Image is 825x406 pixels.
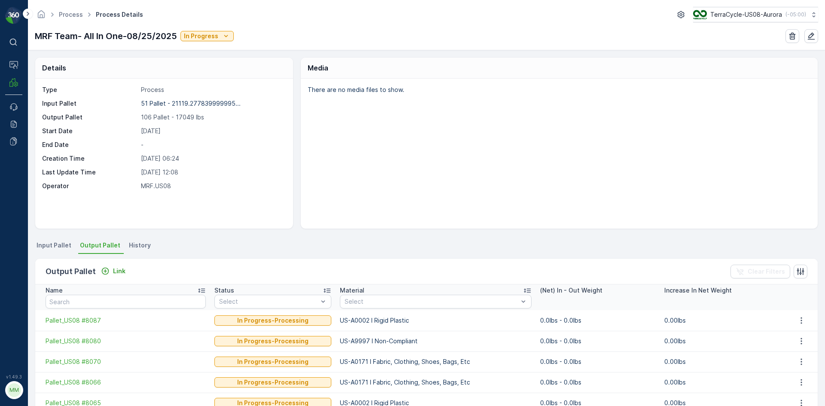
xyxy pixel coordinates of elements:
p: Select [219,297,318,306]
p: Output Pallet [46,266,96,278]
p: Select [345,297,518,306]
a: Homepage [37,13,46,20]
p: ( -05:00 ) [785,11,806,18]
p: Clear Filters [748,267,785,276]
p: In Progress [184,32,218,40]
span: History [129,241,151,250]
p: [DATE] 12:08 [141,168,284,177]
button: In Progress-Processing [214,336,331,346]
p: Material [340,286,364,295]
button: Link [98,266,129,276]
p: In Progress-Processing [237,316,309,325]
td: 0.0lbs - 0.0lbs [536,310,660,331]
p: - [141,140,284,149]
td: 0.0lbs - 0.0lbs [536,331,660,351]
td: US-A0171 I Fabric, Clothing, Shoes, Bags, Etc [336,351,536,372]
a: Pallet_US08 #8087 [46,316,206,325]
span: Process Details [94,10,145,19]
p: 51 Pallet - 21119.277839999995... [141,100,241,107]
p: Start Date [42,127,137,135]
button: In Progress-Processing [214,315,331,326]
p: MRF Team- All In One-08/25/2025 [35,30,177,43]
td: 0.00lbs [660,372,784,393]
span: v 1.49.3 [5,374,22,379]
p: Output Pallet [42,113,137,122]
button: TerraCycle-US08-Aurora(-05:00) [693,7,818,22]
button: In Progress-Processing [214,357,331,367]
td: US-A0002 I Rigid Plastic [336,310,536,331]
img: logo [5,7,22,24]
p: Type [42,85,137,94]
td: 0.00lbs [660,351,784,372]
p: Details [42,63,66,73]
p: TerraCycle-US08-Aurora [710,10,782,19]
a: Pallet_US08 #8066 [46,378,206,387]
span: Output Pallet [80,241,120,250]
p: There are no media files to show. [308,85,809,94]
p: MRF.US08 [141,182,284,190]
button: MM [5,381,22,399]
button: In Progress-Processing [214,377,331,388]
p: In Progress-Processing [237,378,309,387]
div: MM [7,383,21,397]
p: Link [113,267,125,275]
p: [DATE] [141,127,284,135]
p: Input Pallet [42,99,137,108]
img: image_ci7OI47.png [693,10,707,19]
td: US-A9997 I Non-Compliant [336,331,536,351]
p: In Progress-Processing [237,337,309,345]
p: Operator [42,182,137,190]
a: Pallet_US08 #8080 [46,337,206,345]
td: 0.0lbs - 0.0lbs [536,372,660,393]
p: [DATE] 06:24 [141,154,284,163]
p: Name [46,286,63,295]
input: Search [46,295,206,308]
p: Creation Time [42,154,137,163]
p: Increase In Net Weight [664,286,732,295]
p: (Net) In - Out Weight [540,286,602,295]
td: 0.00lbs [660,310,784,331]
p: Media [308,63,328,73]
p: 106 Pallet - 17049 lbs [141,113,284,122]
td: US-A0171 I Fabric, Clothing, Shoes, Bags, Etc [336,372,536,393]
a: Process [59,11,83,18]
button: In Progress [180,31,234,41]
button: Clear Filters [730,265,790,278]
p: Process [141,85,284,94]
p: In Progress-Processing [237,357,309,366]
p: Status [214,286,234,295]
td: 0.0lbs - 0.0lbs [536,351,660,372]
a: Pallet_US08 #8070 [46,357,206,366]
span: Input Pallet [37,241,71,250]
td: 0.00lbs [660,331,784,351]
p: Last Update Time [42,168,137,177]
p: End Date [42,140,137,149]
